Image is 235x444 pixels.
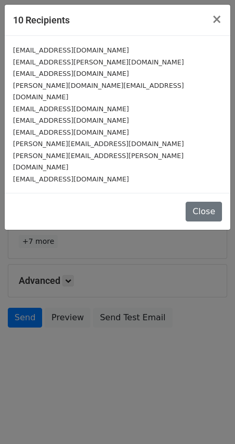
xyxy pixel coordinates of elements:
[13,105,129,113] small: [EMAIL_ADDRESS][DOMAIN_NAME]
[13,58,184,66] small: [EMAIL_ADDRESS][PERSON_NAME][DOMAIN_NAME]
[13,116,129,124] small: [EMAIL_ADDRESS][DOMAIN_NAME]
[13,46,129,54] small: [EMAIL_ADDRESS][DOMAIN_NAME]
[183,394,235,444] iframe: Chat Widget
[13,70,129,77] small: [EMAIL_ADDRESS][DOMAIN_NAME]
[13,175,129,183] small: [EMAIL_ADDRESS][DOMAIN_NAME]
[13,140,184,148] small: [PERSON_NAME][EMAIL_ADDRESS][DOMAIN_NAME]
[13,13,70,27] h5: 10 Recipients
[13,152,184,172] small: [PERSON_NAME][EMAIL_ADDRESS][PERSON_NAME][DOMAIN_NAME]
[186,202,222,221] button: Close
[203,5,230,34] button: Close
[13,82,184,101] small: [PERSON_NAME][DOMAIN_NAME][EMAIL_ADDRESS][DOMAIN_NAME]
[212,12,222,27] span: ×
[13,128,129,136] small: [EMAIL_ADDRESS][DOMAIN_NAME]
